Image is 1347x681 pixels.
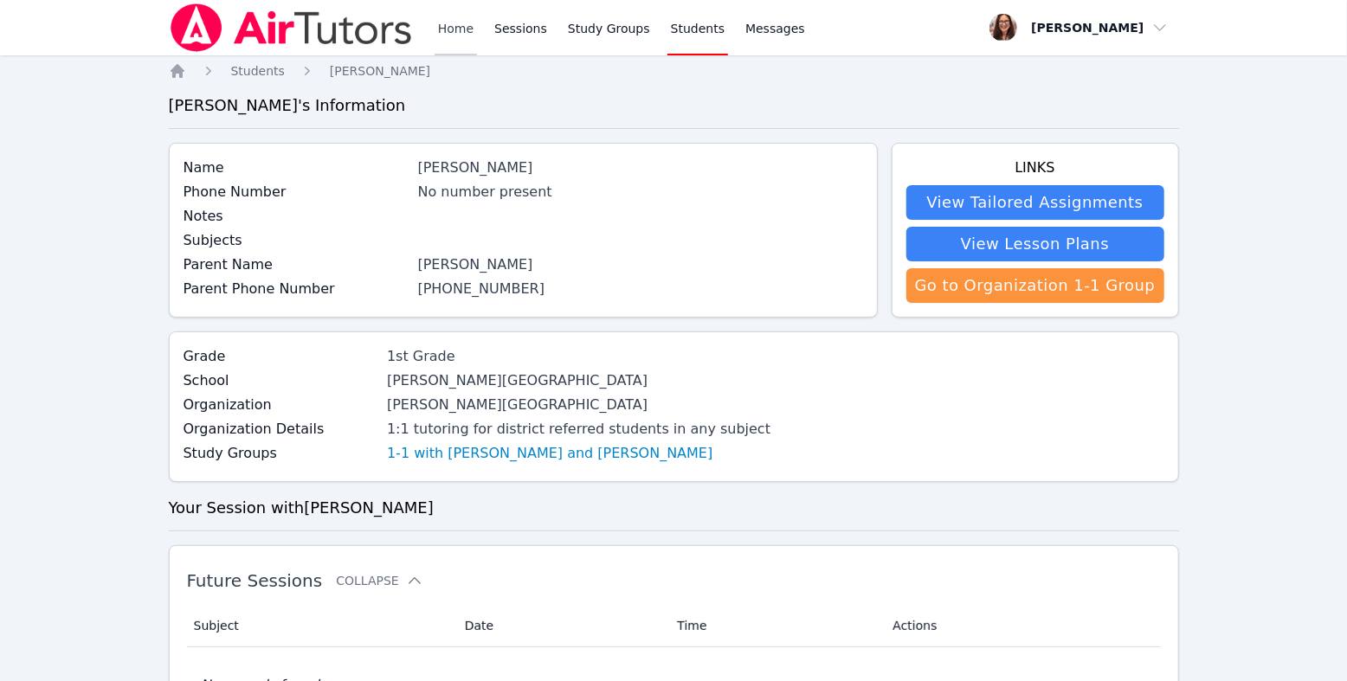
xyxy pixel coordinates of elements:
label: School [184,370,377,391]
span: [PERSON_NAME] [330,64,430,78]
a: [PHONE_NUMBER] [418,280,545,297]
a: [PERSON_NAME] [330,62,430,80]
div: [PERSON_NAME][GEOGRAPHIC_DATA] [387,395,770,415]
a: 1-1 with [PERSON_NAME] and [PERSON_NAME] [387,443,712,464]
label: Parent Name [184,254,408,275]
span: Students [231,64,285,78]
div: [PERSON_NAME][GEOGRAPHIC_DATA] [387,370,770,391]
div: 1:1 tutoring for district referred students in any subject [387,419,770,440]
label: Parent Phone Number [184,279,408,299]
th: Date [454,605,667,647]
div: [PERSON_NAME] [418,254,863,275]
span: Future Sessions [187,570,323,591]
label: Organization Details [184,419,377,440]
a: Go to Organization 1-1 Group [906,268,1164,303]
h3: Your Session with [PERSON_NAME] [169,496,1179,520]
a: View Tailored Assignments [906,185,1164,220]
span: Messages [745,20,805,37]
img: Air Tutors [169,3,414,52]
th: Subject [187,605,454,647]
label: Organization [184,395,377,415]
th: Actions [882,605,1160,647]
nav: Breadcrumb [169,62,1179,80]
h3: [PERSON_NAME] 's Information [169,93,1179,118]
button: Collapse [336,572,422,589]
label: Name [184,157,408,178]
label: Notes [184,206,408,227]
div: 1st Grade [387,346,770,367]
div: No number present [418,182,863,202]
label: Phone Number [184,182,408,202]
div: [PERSON_NAME] [418,157,863,178]
label: Grade [184,346,377,367]
label: Subjects [184,230,408,251]
a: View Lesson Plans [906,227,1164,261]
h4: Links [906,157,1164,178]
th: Time [667,605,882,647]
a: Students [231,62,285,80]
label: Study Groups [184,443,377,464]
